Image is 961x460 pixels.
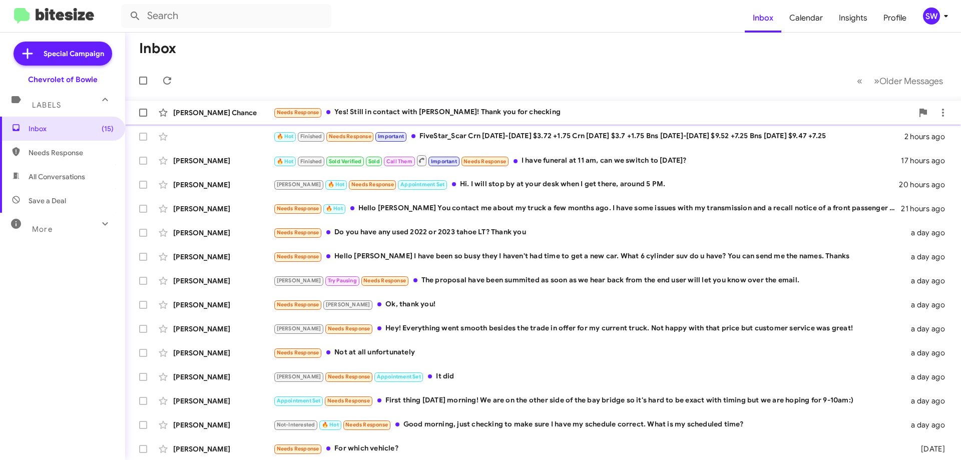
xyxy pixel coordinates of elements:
span: Needs Response [328,373,370,380]
span: Needs Response [277,229,319,236]
div: [PERSON_NAME] [173,396,273,406]
span: Needs Response [277,349,319,356]
span: Try Pausing [328,277,357,284]
a: Insights [831,4,875,33]
span: Needs Response [327,397,370,404]
a: Profile [875,4,914,33]
div: a day ago [905,252,953,262]
span: « [857,75,862,87]
div: [PERSON_NAME] Chance [173,108,273,118]
div: a day ago [905,396,953,406]
span: 🔥 Hot [277,133,294,140]
div: Good morning, just checking to make sure I have my schedule correct. What is my scheduled time? [273,419,905,430]
span: Sold Verified [329,158,362,165]
div: a day ago [905,372,953,382]
div: Hello [PERSON_NAME] I have been so busy they I haven't had time to get a new car. What 6 cylinder... [273,251,905,262]
span: Save a Deal [29,196,66,206]
span: (15) [102,124,114,134]
span: Needs Response [277,253,319,260]
span: Older Messages [879,76,943,87]
button: SW [914,8,950,25]
span: Sold [368,158,380,165]
div: [PERSON_NAME] [173,348,273,358]
span: Needs Response [277,445,319,452]
span: Needs Response [29,148,114,158]
div: a day ago [905,276,953,286]
div: Ok, thank you! [273,299,905,310]
span: [PERSON_NAME] [277,373,321,380]
span: 🔥 Hot [322,421,339,428]
span: 🔥 Hot [277,158,294,165]
div: a day ago [905,420,953,430]
span: [PERSON_NAME] [277,277,321,284]
div: a day ago [905,228,953,238]
div: [PERSON_NAME] [173,180,273,190]
span: » [874,75,879,87]
span: All Conversations [29,172,85,182]
button: Next [868,71,949,91]
span: Important [378,133,404,140]
span: [PERSON_NAME] [277,325,321,332]
a: Calendar [781,4,831,33]
input: Search [121,4,331,28]
div: 2 hours ago [904,132,953,142]
div: The proposal have been summited as soon as we hear back from the end user will let you know over ... [273,275,905,286]
div: 21 hours ago [901,204,953,214]
div: a day ago [905,324,953,334]
div: Not at all unfortunately [273,347,905,358]
div: [PERSON_NAME] [173,444,273,454]
span: Needs Response [329,133,371,140]
div: Do you have any used 2022 or 2023 tahoe LT? Thank you [273,227,905,238]
span: [PERSON_NAME] [277,181,321,188]
span: Finished [300,158,322,165]
h1: Inbox [139,41,176,57]
div: [PERSON_NAME] [173,276,273,286]
span: Not-Interested [277,421,315,428]
span: Needs Response [463,158,506,165]
span: More [32,225,53,234]
a: Special Campaign [14,42,112,66]
span: Important [431,158,457,165]
span: Needs Response [277,109,319,116]
div: 20 hours ago [899,180,953,190]
div: a day ago [905,300,953,310]
button: Previous [851,71,868,91]
div: [PERSON_NAME] [173,420,273,430]
span: 🔥 Hot [326,205,343,212]
span: Appointment Set [277,397,321,404]
span: Needs Response [345,421,388,428]
div: a day ago [905,348,953,358]
div: Yes! Still in contact with [PERSON_NAME]! Thank you for checking [273,107,913,118]
div: First thing [DATE] morning! We are on the other side of the bay bridge so it's hard to be exact w... [273,395,905,406]
div: [PERSON_NAME] [173,324,273,334]
div: [PERSON_NAME] [173,228,273,238]
div: [DATE] [905,444,953,454]
div: Hello [PERSON_NAME] You contact me about my truck a few months ago. I have some issues with my tr... [273,203,901,214]
span: 🔥 Hot [328,181,345,188]
div: I have funeral at 11 am, can we switch to [DATE]? [273,154,901,167]
span: Needs Response [363,277,406,284]
div: It did [273,371,905,382]
div: SW [923,8,940,25]
div: [PERSON_NAME] [173,372,273,382]
span: Needs Response [277,205,319,212]
span: Needs Response [351,181,394,188]
span: Finished [300,133,322,140]
div: [PERSON_NAME] [173,252,273,262]
span: Inbox [29,124,114,134]
div: Hey! Everything went smooth besides the trade in offer for my current truck. Not happy with that ... [273,323,905,334]
nav: Page navigation example [851,71,949,91]
a: Inbox [745,4,781,33]
div: [PERSON_NAME] [173,300,273,310]
span: Labels [32,101,61,110]
span: Needs Response [277,301,319,308]
span: Call Them [386,158,412,165]
div: Hi. I will stop by at your desk when I get there, around 5 PM. [273,179,899,190]
span: Special Campaign [44,49,104,59]
div: [PERSON_NAME] [173,204,273,214]
span: Needs Response [328,325,370,332]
